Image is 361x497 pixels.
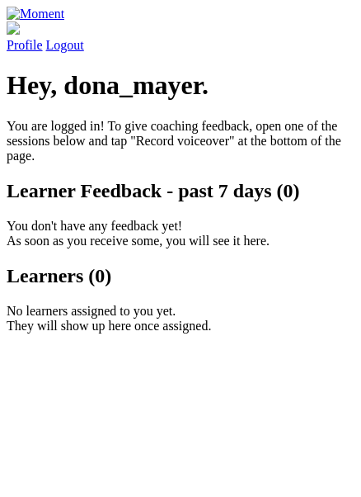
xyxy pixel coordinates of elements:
[7,180,354,202] h2: Learner Feedback - past 7 days (0)
[7,70,354,101] h1: Hey, dona_mayer.
[7,21,20,35] img: default_avatar-b4e2223d03051bc43aaaccfb402a43260a3f17acc7fafc1603fdf008d6cba3c9.png
[7,265,354,287] h2: Learners (0)
[7,119,354,163] p: You are logged in! To give coaching feedback, open one of the sessions below and tap "Record voic...
[7,304,354,334] p: No learners assigned to you yet. They will show up here once assigned.
[7,7,64,21] img: Moment
[7,219,354,248] p: You don't have any feedback yet! As soon as you receive some, you will see it here.
[7,21,354,52] a: Profile
[46,38,84,52] a: Logout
